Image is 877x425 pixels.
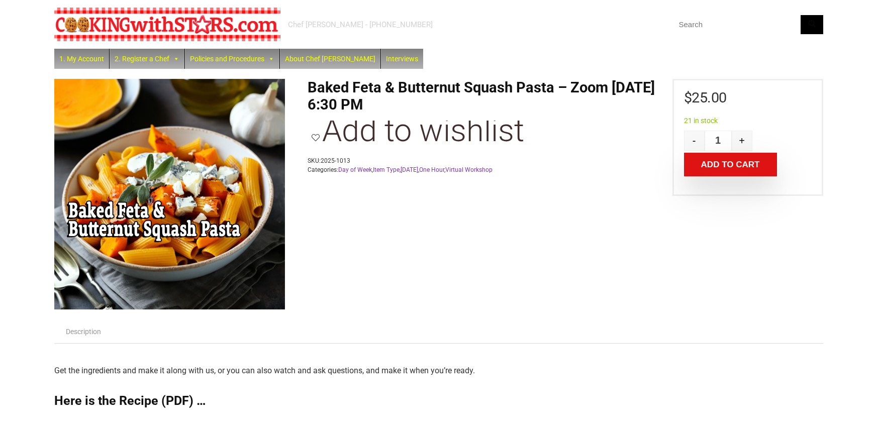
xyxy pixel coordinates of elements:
[401,166,418,173] a: [DATE]
[185,49,279,69] a: Policies and Procedures
[373,166,400,173] a: Item Type
[801,15,823,34] button: Search
[54,79,285,309] img: Baked Feta & Butternut Squash Pasta - Zoom Monday Oct 13, 2025 @ 6:30 PM
[308,79,659,113] h1: Baked Feta & Butternut Squash Pasta – Zoom [DATE] 6:30 PM
[684,131,705,151] button: -
[684,117,812,124] p: 21 in stock
[54,364,823,378] p: Get the ingredients and make it along with us, or you can also watch and ask questions, and make ...
[54,393,823,408] h2: Here is the Recipe (PDF) …
[54,49,109,69] a: 1. My Account
[321,157,350,164] span: 2025-1013
[732,131,752,151] button: +
[288,20,433,30] div: Chef [PERSON_NAME] - [PHONE_NUMBER]
[381,49,423,69] a: Interviews
[419,166,444,173] a: One Hour
[684,89,727,106] bdi: 25.00
[684,153,777,176] button: Add to cart
[445,166,493,173] a: Virtual Workshop
[705,131,732,151] input: Qty
[308,156,659,165] span: SKU:
[672,15,823,34] input: Search
[280,49,380,69] a: About Chef [PERSON_NAME]
[110,49,184,69] a: 2. Register a Chef
[338,166,372,173] a: Day of Week
[54,8,280,41] img: Chef Paula's Cooking With Stars
[308,165,659,174] span: Categories: , , , ,
[684,89,692,106] span: $
[54,320,113,344] a: Description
